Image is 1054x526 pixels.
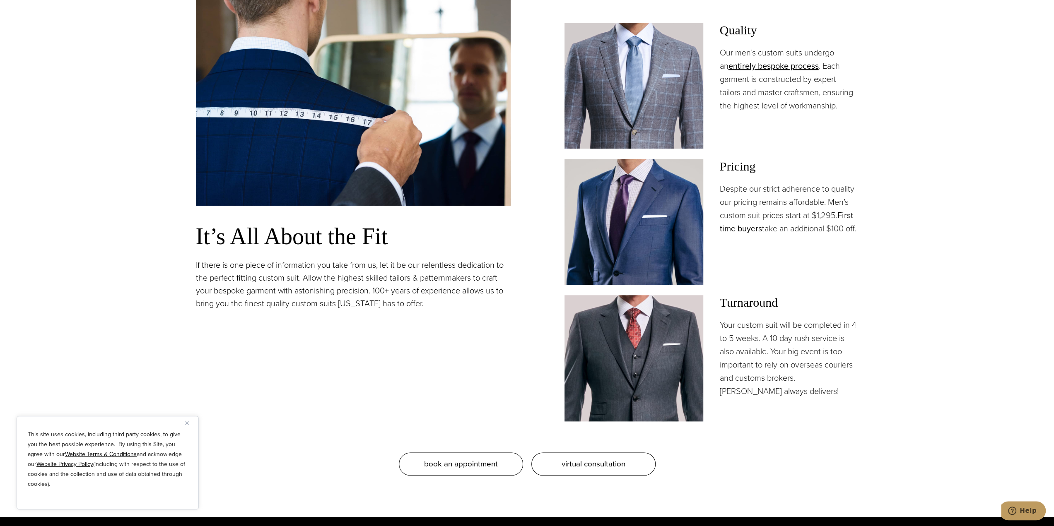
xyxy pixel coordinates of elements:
a: Website Privacy Policy [36,460,93,468]
span: virtual consultation [562,458,625,470]
h3: Quality [720,23,859,38]
h3: Pricing [720,159,859,174]
iframe: Opens a widget where you can chat to one of our agents [1001,501,1046,522]
img: Client in vested charcoal bespoke suit with white shirt and red patterned tie. [564,295,703,421]
p: Our men’s custom suits undergo an . Each garment is constructed by expert tailors and master craf... [720,46,859,112]
img: Close [185,421,189,425]
p: If there is one piece of information you take from us, let it be our relentless dedication to the... [196,259,511,310]
p: This site uses cookies, including third party cookies, to give you the best possible experience. ... [28,430,188,489]
img: Client in blue solid custom made suit with white shirt and navy tie. Fabric by Scabal. [564,159,703,285]
a: entirely bespoke process [728,60,819,72]
button: Close [185,418,195,428]
a: book an appointment [399,452,523,476]
a: virtual consultation [531,452,656,476]
a: First time buyers [720,209,853,235]
span: book an appointment [424,458,498,470]
p: Your custom suit will be completed in 4 to 5 weeks. A 10 day rush service is also available. Your... [720,318,859,398]
h3: It’s All About the Fit [196,222,511,250]
a: Website Terms & Conditions [65,450,137,459]
p: Despite our strict adherence to quality our pricing remains affordable. Men’s custom suit prices ... [720,182,859,235]
h3: Turnaround [720,295,859,310]
img: Client in Zegna grey windowpane bespoke suit with white shirt and light blue tie. [564,23,703,149]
